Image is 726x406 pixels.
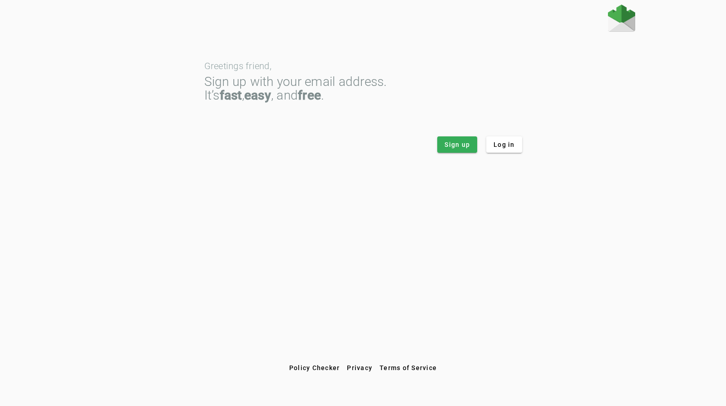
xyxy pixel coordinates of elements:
button: Policy Checker [286,360,344,376]
span: Terms of Service [380,364,437,371]
img: Fraudmarc Logo [608,5,635,32]
div: Sign up with your email address. It’s , , and . [204,75,522,102]
span: Policy Checker [289,364,340,371]
button: Privacy [343,360,376,376]
button: Sign up [437,136,477,153]
div: Greetings friend, [204,61,522,70]
span: Log in [494,140,515,149]
button: Log in [486,136,522,153]
strong: free [298,88,321,103]
strong: fast [220,88,242,103]
button: Terms of Service [376,360,440,376]
span: Sign up [444,140,470,149]
strong: easy [244,88,271,103]
span: Privacy [347,364,372,371]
